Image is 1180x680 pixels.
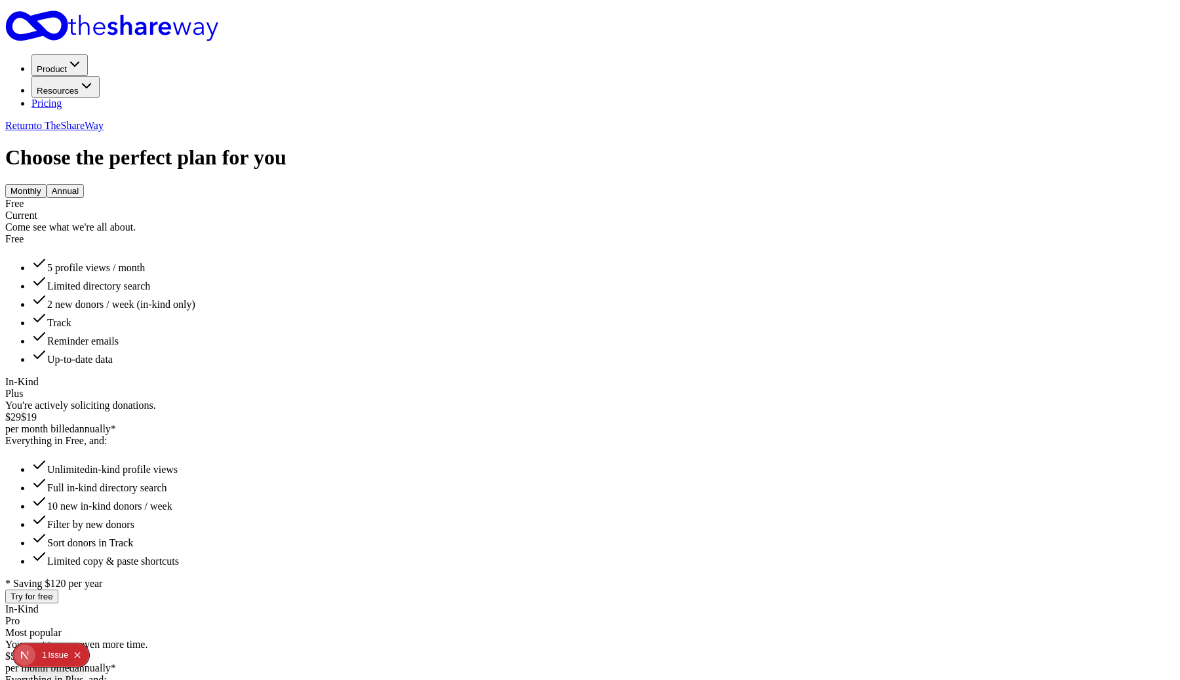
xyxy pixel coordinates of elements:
[5,120,104,131] a: Returnto TheShareWay
[5,603,1175,615] div: In-Kind
[5,411,21,423] span: $ 29
[5,210,1175,221] div: Current
[31,98,62,109] a: Pricing
[5,198,1175,221] div: Free
[5,651,21,662] span: $ 59
[5,184,47,198] button: Monthly
[5,233,24,244] span: Free
[47,317,71,328] span: Track
[5,639,1175,651] div: You want to save even more time.
[31,76,100,98] button: Resources
[47,464,90,475] span: Unlimited
[5,435,1175,447] div: Everything in Free, and:
[5,221,1175,233] div: Come see what we're all about.
[47,335,119,347] span: Reminder emails
[5,662,1175,674] div: per month billed annually*
[5,627,1175,639] div: Most popular
[34,120,104,131] span: to TheShareWay
[21,411,37,423] span: $ 19
[5,578,1175,590] div: * Saving $120 per year
[5,54,1175,109] nav: Main
[47,537,133,548] span: Sort donors in Track
[47,464,178,475] span: in-kind profile views
[47,501,172,512] span: 10 new in-kind donors / week
[47,184,85,198] button: Annual
[5,590,58,603] button: Try for free
[5,388,1175,400] div: Plus
[47,519,134,530] span: Filter by new donors
[47,262,145,273] span: 5 profile views / month
[5,10,1175,44] a: Home
[5,423,1175,435] div: per month billed annually*
[31,54,88,76] button: Product
[47,556,179,567] span: Limited copy & paste shortcuts
[5,615,1175,639] div: Pro
[5,145,1175,170] h1: Choose the perfect plan for you
[47,354,113,365] span: Up-to-date data
[5,376,1175,388] div: In-Kind
[5,120,104,131] span: Return
[47,482,167,493] span: Full in-kind directory search
[47,299,195,310] span: 2 new donors / week (in-kind only)
[47,280,150,292] span: Limited directory search
[5,400,1175,411] div: You're actively soliciting donations.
